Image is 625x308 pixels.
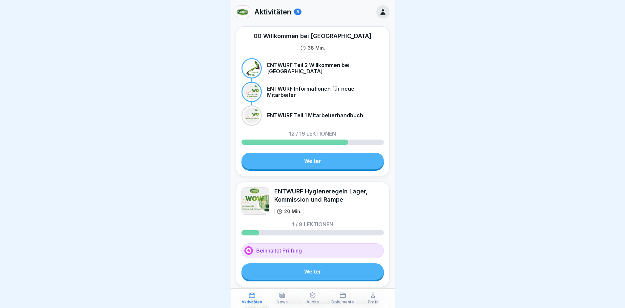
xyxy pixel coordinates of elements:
[294,9,302,15] div: 5
[236,6,249,18] img: kf7i1i887rzam0di2wc6oekd.png
[254,32,371,40] div: 00 Willkommen bei [GEOGRAPHIC_DATA]
[267,112,363,119] p: ENTWURF Teil 1 Mitarbeiterhandbuch
[241,243,384,258] div: Beinhaltet Prüfung
[274,187,384,204] div: ENTWURF Hygieneregeln Lager, Kommission und Rampe
[292,222,333,227] p: 1 / 8 Lektionen
[267,86,384,98] p: ENTWURF Informationen für neue Mitarbeiter
[254,8,291,16] p: Aktivitäten
[241,153,384,169] a: Weiter
[277,300,288,304] p: News
[241,263,384,280] a: Weiter
[267,62,384,75] p: ENTWURF Teil 2 Willkommen bei [GEOGRAPHIC_DATA]
[308,44,325,51] p: 38 Min.
[241,300,262,304] p: Aktivitäten
[284,208,302,215] p: 20 Min.
[241,187,269,215] img: wagh1yur5rvun2g7ssqmx67c.png
[306,300,319,304] p: Audits
[368,300,378,304] p: Profil
[331,300,354,304] p: Dokumente
[289,131,336,136] p: 12 / 16 Lektionen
